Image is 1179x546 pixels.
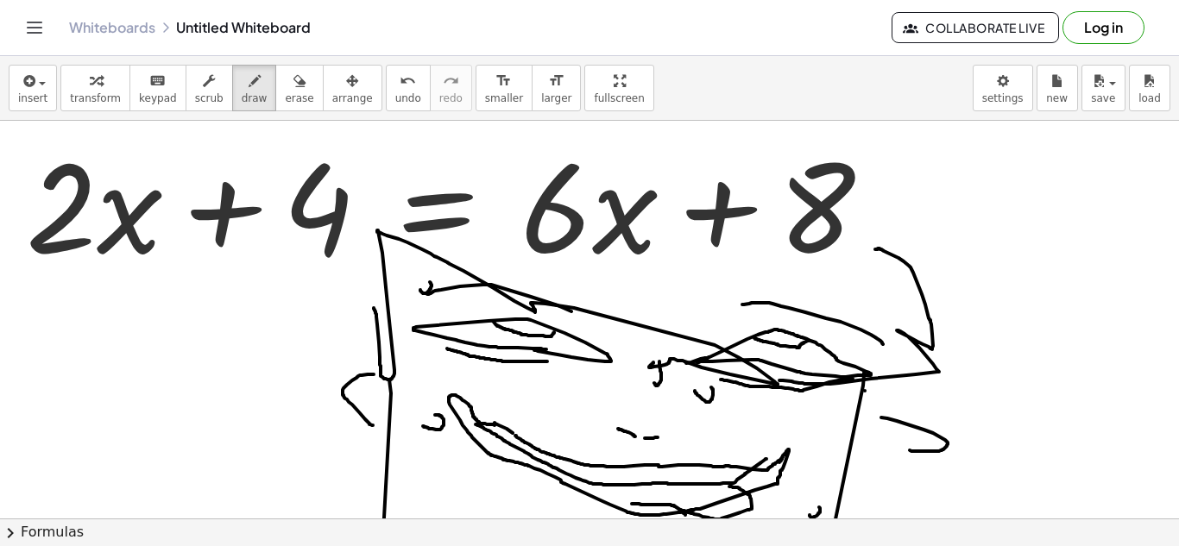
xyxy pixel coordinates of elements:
[973,65,1033,111] button: settings
[60,65,130,111] button: transform
[195,92,224,104] span: scrub
[1138,92,1161,104] span: load
[892,12,1059,43] button: Collaborate Live
[129,65,186,111] button: keyboardkeypad
[548,71,564,91] i: format_size
[9,65,57,111] button: insert
[70,92,121,104] span: transform
[1081,65,1125,111] button: save
[430,65,472,111] button: redoredo
[1129,65,1170,111] button: load
[982,92,1024,104] span: settings
[906,20,1044,35] span: Collaborate Live
[495,71,512,91] i: format_size
[332,92,373,104] span: arrange
[532,65,581,111] button: format_sizelarger
[485,92,523,104] span: smaller
[476,65,533,111] button: format_sizesmaller
[275,65,323,111] button: erase
[285,92,313,104] span: erase
[439,92,463,104] span: redo
[386,65,431,111] button: undoundo
[594,92,644,104] span: fullscreen
[149,71,166,91] i: keyboard
[1062,11,1144,44] button: Log in
[323,65,382,111] button: arrange
[443,71,459,91] i: redo
[18,92,47,104] span: insert
[400,71,416,91] i: undo
[541,92,571,104] span: larger
[232,65,277,111] button: draw
[69,19,155,36] a: Whiteboards
[1091,92,1115,104] span: save
[242,92,268,104] span: draw
[395,92,421,104] span: undo
[186,65,233,111] button: scrub
[21,14,48,41] button: Toggle navigation
[1037,65,1078,111] button: new
[1046,92,1068,104] span: new
[139,92,177,104] span: keypad
[584,65,653,111] button: fullscreen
